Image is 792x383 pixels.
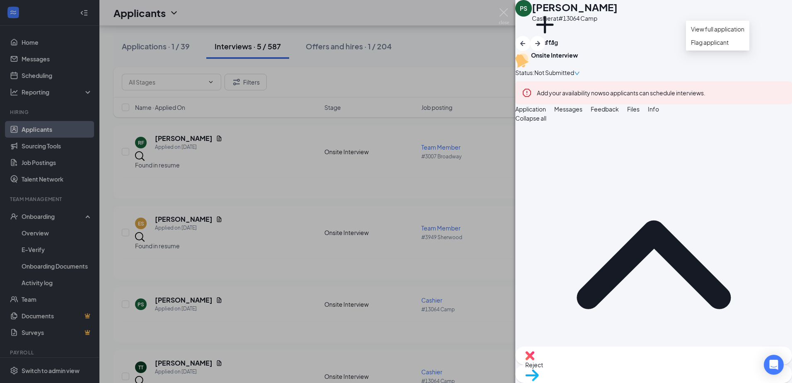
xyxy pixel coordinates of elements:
span: so applicants can schedule interviews. [537,89,705,97]
span: Reject [525,360,782,369]
button: Add your availability now [537,89,603,97]
b: Onsite Interview [531,51,578,59]
svg: Plus [532,12,558,38]
span: Messages [554,105,582,113]
svg: ArrowLeftNew [518,39,528,48]
button: PlusAdd a tag [532,12,558,47]
span: Application [515,105,546,113]
span: down [574,70,580,76]
span: Not Submitted [534,68,574,77]
button: ArrowRight [530,36,545,51]
span: Feedback [591,105,619,113]
svg: Error [522,88,532,98]
span: Info [648,105,659,113]
div: PS [520,4,527,12]
a: View full application [691,24,744,34]
span: Collapse all [515,114,546,123]
span: Files [627,105,640,113]
div: Open Intercom Messenger [764,355,784,375]
svg: ArrowRight [533,39,543,48]
div: Status : [515,68,534,77]
button: ArrowLeftNew [515,36,530,51]
div: Cashier at #13064 Camp [532,14,618,22]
